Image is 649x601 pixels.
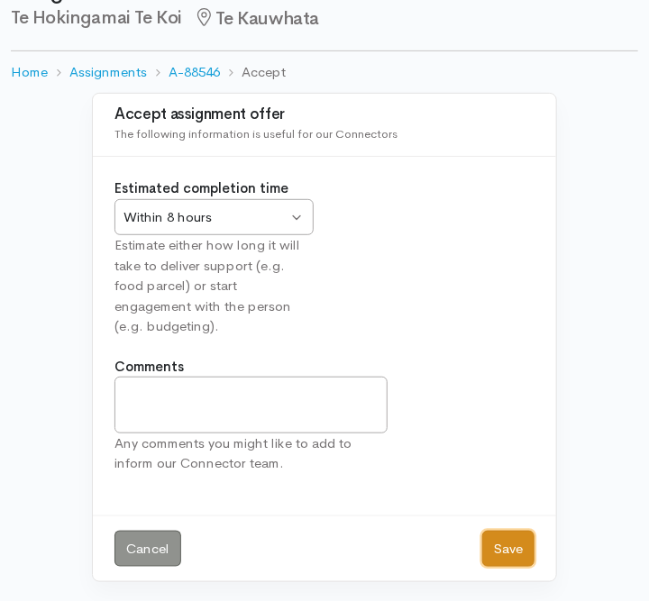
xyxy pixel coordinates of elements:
[123,207,288,228] div: Within 8 hours
[11,62,48,83] a: Home
[220,62,286,83] li: Accept
[114,357,184,378] label: Comments
[11,51,638,94] nav: breadcrumb
[482,531,535,568] button: Save
[114,235,314,337] div: Estimate either how long it will take to deliver support (e.g. food parcel) or start engagement w...
[169,62,220,83] a: A-88546
[11,8,638,29] h2: Te Hokingamai Te Koi
[193,7,319,30] span: Te Kauwhata
[114,178,288,199] label: Estimated completion time
[114,106,535,123] h3: Accept assignment offer
[69,62,147,83] a: Assignments
[114,126,398,141] span: The following information is useful for our Connectors
[114,433,388,474] div: Any comments you might like to add to inform our Connector team.
[114,531,181,568] a: Cancel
